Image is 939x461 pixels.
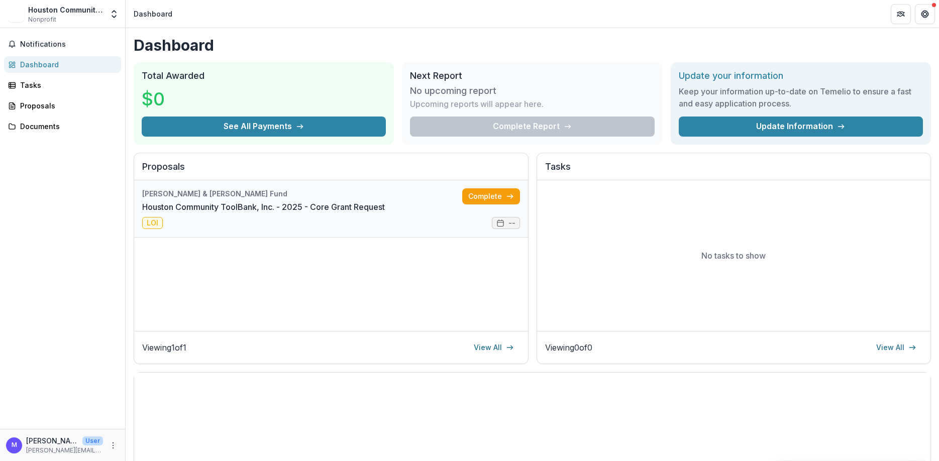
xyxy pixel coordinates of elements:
[4,56,121,73] a: Dashboard
[915,4,935,24] button: Get Help
[134,36,931,54] h1: Dashboard
[679,117,923,137] a: Update Information
[20,40,117,49] span: Notifications
[28,15,56,24] span: Nonprofit
[20,100,113,111] div: Proposals
[20,80,113,90] div: Tasks
[870,339,922,356] a: View All
[107,439,119,451] button: More
[12,442,17,448] div: megan.roiz@toolbank.org
[545,341,592,354] p: Viewing 0 of 0
[4,97,121,114] a: Proposals
[142,117,386,137] button: See All Payments
[891,4,911,24] button: Partners
[679,70,923,81] h2: Update your information
[8,6,24,22] img: Houston Community ToolBank, Inc.
[410,85,496,96] h3: No upcoming report
[142,161,520,180] h2: Proposals
[20,59,113,70] div: Dashboard
[701,250,766,262] p: No tasks to show
[410,70,654,81] h2: Next Report
[130,7,176,21] nav: breadcrumb
[28,5,103,15] div: Houston Community ToolBank, Inc.
[134,9,172,19] div: Dashboard
[545,161,923,180] h2: Tasks
[26,446,103,455] p: [PERSON_NAME][EMAIL_ADDRESS][PERSON_NAME][DOMAIN_NAME]
[4,36,121,52] button: Notifications
[410,98,544,110] p: Upcoming reports will appear here.
[142,341,186,354] p: Viewing 1 of 1
[142,201,385,213] a: Houston Community ToolBank, Inc. - 2025 - Core Grant Request
[82,436,103,445] p: User
[20,121,113,132] div: Documents
[462,188,520,204] a: Complete
[26,435,78,446] p: [PERSON_NAME][EMAIL_ADDRESS][PERSON_NAME][DOMAIN_NAME]
[468,339,520,356] a: View All
[142,85,217,112] h3: $0
[679,85,923,109] h3: Keep your information up-to-date on Temelio to ensure a fast and easy application process.
[4,118,121,135] a: Documents
[4,77,121,93] a: Tasks
[107,4,121,24] button: Open entity switcher
[142,70,386,81] h2: Total Awarded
